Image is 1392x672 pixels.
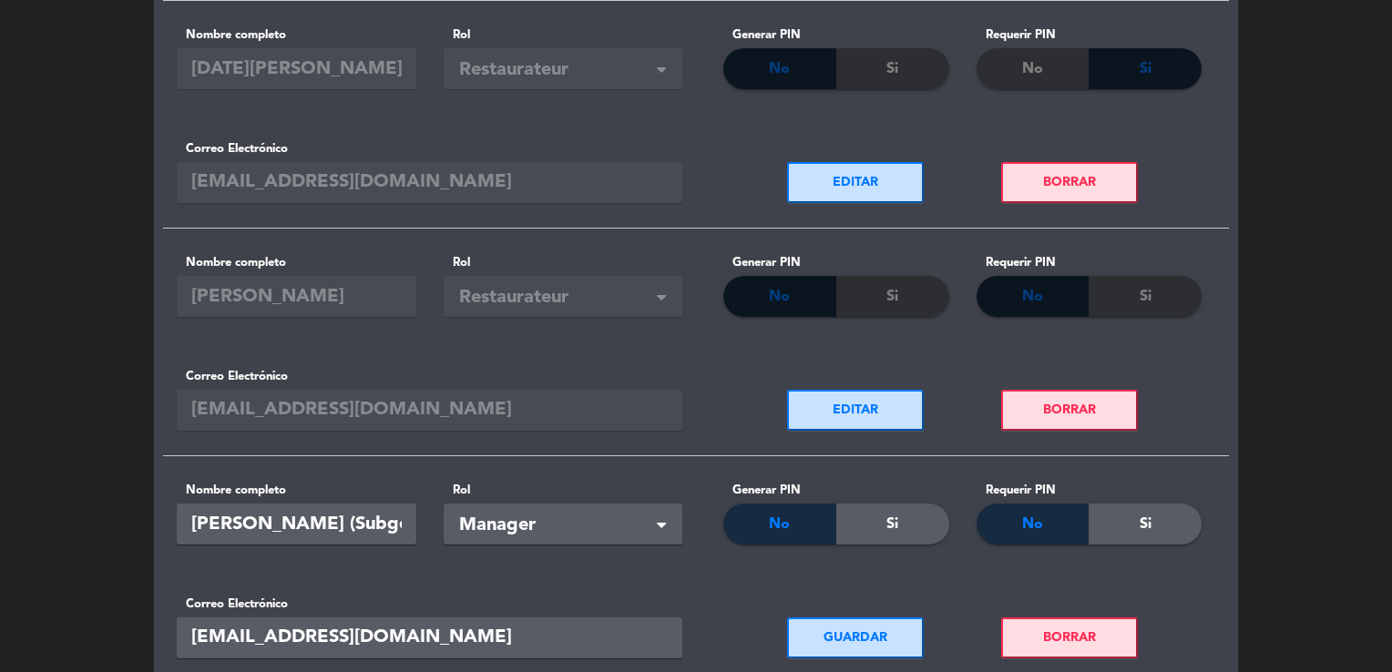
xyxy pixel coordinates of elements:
[177,367,682,386] label: Correo Electrónico
[1001,617,1138,658] button: BORRAR
[769,57,790,81] span: No
[459,511,674,541] span: Manager
[1001,162,1138,203] button: BORRAR
[723,25,949,45] div: Generar PIN
[177,390,682,431] input: Correo Electrónico
[1022,285,1043,309] span: No
[177,617,682,658] input: Correo Electrónico
[769,285,790,309] span: No
[444,25,683,45] label: Rol
[1001,390,1138,431] button: BORRAR
[177,481,416,500] label: Nombre completo
[177,139,682,158] label: Correo Electrónico
[1140,285,1151,309] span: Si
[459,283,674,313] span: Restaurateur
[723,481,949,500] div: Generar PIN
[977,481,1203,500] div: Requerir PIN
[977,253,1203,272] div: Requerir PIN
[1022,57,1043,81] span: No
[177,595,682,614] label: Correo Electrónico
[886,57,898,81] span: Si
[977,25,1203,45] div: Requerir PIN
[1140,57,1151,81] span: Si
[787,390,924,431] button: EDITAR
[1022,513,1043,536] span: No
[459,56,674,86] span: Restaurateur
[444,481,683,500] label: Rol
[886,513,898,536] span: Si
[444,253,683,272] label: Rol
[723,253,949,272] div: Generar PIN
[787,162,924,203] button: EDITAR
[177,504,416,545] input: Nombre completo
[177,48,416,89] input: Nombre completo
[886,285,898,309] span: Si
[769,513,790,536] span: No
[787,617,924,658] button: GUARDAR
[1140,513,1151,536] span: Si
[177,253,416,272] label: Nombre completo
[177,276,416,317] input: Nombre completo
[177,25,416,45] label: Nombre completo
[177,162,682,203] input: Correo Electrónico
